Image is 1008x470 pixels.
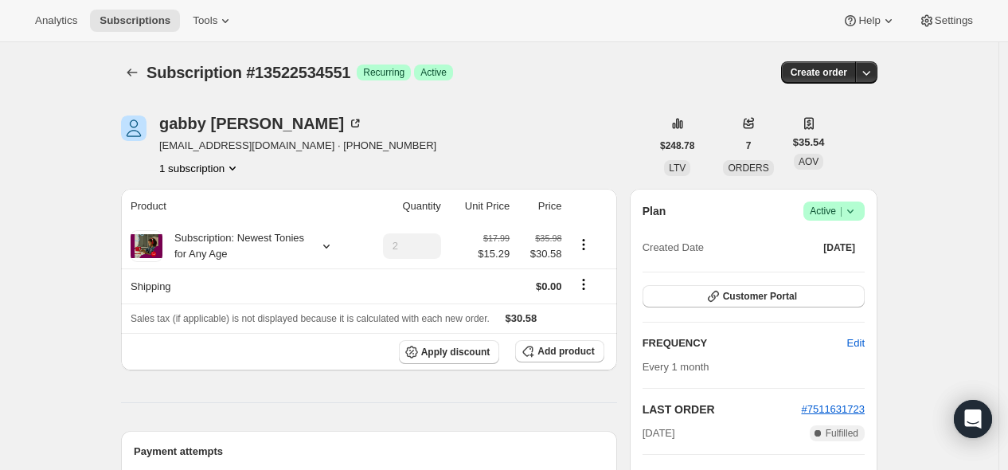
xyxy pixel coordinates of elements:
[838,331,874,356] button: Edit
[736,135,761,157] button: 7
[483,233,510,243] small: $17.99
[823,241,855,254] span: [DATE]
[134,444,604,460] h2: Payment attempts
[537,345,594,358] span: Add product
[571,276,596,293] button: Shipping actions
[643,285,865,307] button: Customer Portal
[121,189,361,224] th: Product
[847,335,865,351] span: Edit
[535,233,561,243] small: $35.98
[159,116,363,131] div: gabby [PERSON_NAME]
[478,246,510,262] span: $15.29
[643,425,675,441] span: [DATE]
[121,268,361,304] th: Shipping
[121,116,147,141] span: gabby parris
[801,401,865,417] button: #7511631723
[446,189,514,224] th: Unit Price
[814,237,865,259] button: [DATE]
[840,205,842,217] span: |
[791,66,847,79] span: Create order
[519,246,561,262] span: $30.58
[643,361,709,373] span: Every 1 month
[799,156,819,167] span: AOV
[159,138,436,154] span: [EMAIL_ADDRESS][DOMAIN_NAME] · [PHONE_NUMBER]
[361,189,446,224] th: Quantity
[100,14,170,27] span: Subscriptions
[858,14,880,27] span: Help
[193,14,217,27] span: Tools
[728,163,768,174] span: ORDERS
[810,203,858,219] span: Active
[183,10,243,32] button: Tools
[909,10,983,32] button: Settings
[506,312,537,324] span: $30.58
[514,189,566,224] th: Price
[723,290,797,303] span: Customer Portal
[162,230,306,262] div: Subscription: Newest Tonies for Any Age
[515,340,604,362] button: Add product
[793,135,825,151] span: $35.54
[421,346,490,358] span: Apply discount
[159,160,240,176] button: Product actions
[746,139,752,152] span: 7
[643,240,704,256] span: Created Date
[571,236,596,253] button: Product actions
[90,10,180,32] button: Subscriptions
[121,61,143,84] button: Subscriptions
[833,10,905,32] button: Help
[420,66,447,79] span: Active
[643,401,802,417] h2: LAST ORDER
[954,400,992,438] div: Open Intercom Messenger
[399,340,500,364] button: Apply discount
[643,203,666,219] h2: Plan
[643,335,847,351] h2: FREQUENCY
[363,66,404,79] span: Recurring
[801,403,865,415] a: #7511631723
[25,10,87,32] button: Analytics
[660,139,694,152] span: $248.78
[131,313,490,324] span: Sales tax (if applicable) is not displayed because it is calculated with each new order.
[781,61,857,84] button: Create order
[826,427,858,440] span: Fulfilled
[35,14,77,27] span: Analytics
[536,280,562,292] span: $0.00
[669,163,686,174] span: LTV
[651,135,704,157] button: $248.78
[147,64,350,81] span: Subscription #13522534551
[935,14,973,27] span: Settings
